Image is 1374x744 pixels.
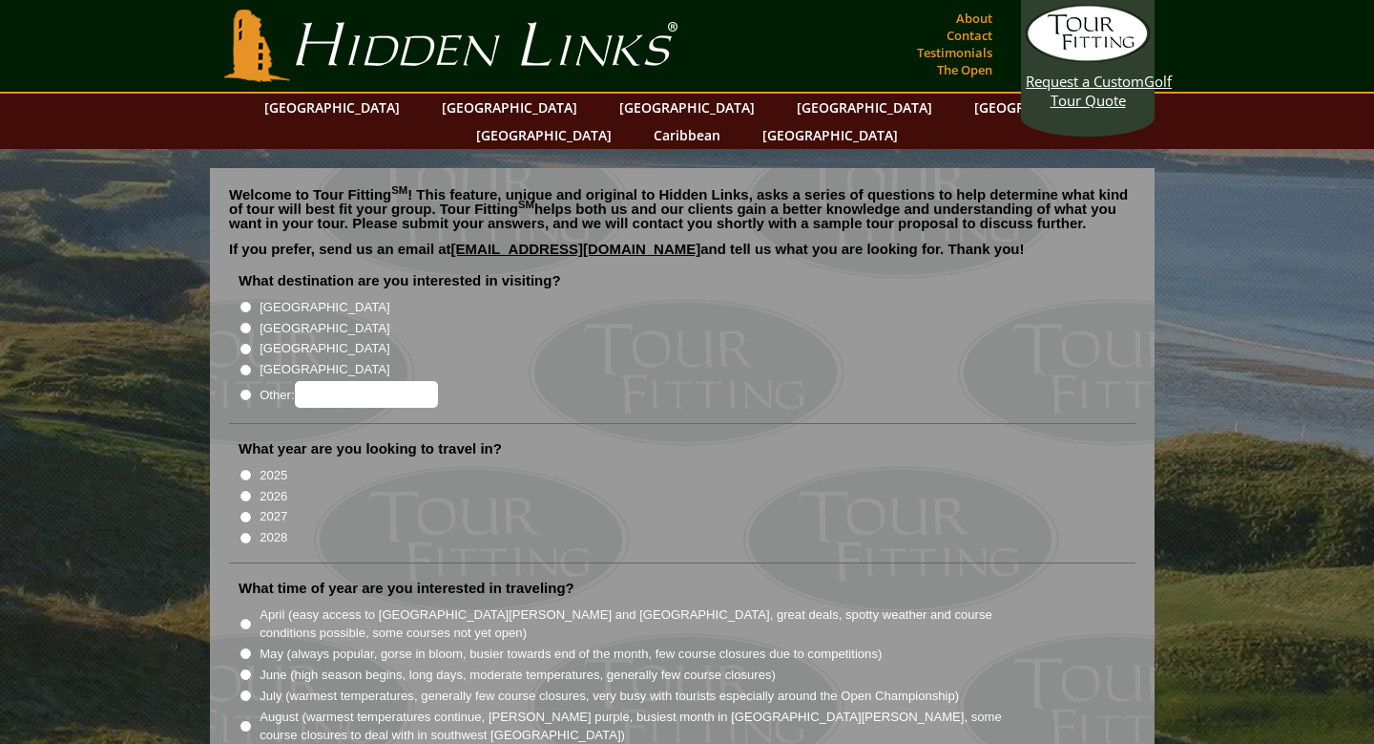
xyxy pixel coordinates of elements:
[1026,5,1150,110] a: Request a CustomGolf Tour Quote
[912,39,997,66] a: Testimonials
[229,242,1135,270] p: If you prefer, send us an email at and tell us what you are looking for. Thank you!
[932,56,997,83] a: The Open
[255,94,409,121] a: [GEOGRAPHIC_DATA]
[260,507,287,526] label: 2027
[260,298,389,317] label: [GEOGRAPHIC_DATA]
[942,22,997,49] a: Contact
[787,94,942,121] a: [GEOGRAPHIC_DATA]
[451,241,701,257] a: [EMAIL_ADDRESS][DOMAIN_NAME]
[644,121,730,149] a: Caribbean
[260,666,776,685] label: June (high season begins, long days, moderate temperatures, generally few course closures)
[1026,72,1144,91] span: Request a Custom
[391,184,407,196] sup: SM
[467,121,621,149] a: [GEOGRAPHIC_DATA]
[753,121,907,149] a: [GEOGRAPHIC_DATA]
[610,94,764,121] a: [GEOGRAPHIC_DATA]
[260,606,1027,643] label: April (easy access to [GEOGRAPHIC_DATA][PERSON_NAME] and [GEOGRAPHIC_DATA], great deals, spotty w...
[260,687,959,706] label: July (warmest temperatures, generally few course closures, very busy with tourists especially aro...
[951,5,997,32] a: About
[260,645,882,664] label: May (always popular, gorse in bloom, busier towards end of the month, few course closures due to ...
[295,381,438,408] input: Other:
[965,94,1119,121] a: [GEOGRAPHIC_DATA]
[239,439,502,458] label: What year are you looking to travel in?
[260,466,287,485] label: 2025
[239,271,561,290] label: What destination are you interested in visiting?
[260,487,287,506] label: 2026
[432,94,587,121] a: [GEOGRAPHIC_DATA]
[260,339,389,358] label: [GEOGRAPHIC_DATA]
[239,579,574,598] label: What time of year are you interested in traveling?
[518,199,534,210] sup: SM
[229,187,1135,230] p: Welcome to Tour Fitting ! This feature, unique and original to Hidden Links, asks a series of que...
[260,360,389,379] label: [GEOGRAPHIC_DATA]
[260,528,287,547] label: 2028
[260,319,389,338] label: [GEOGRAPHIC_DATA]
[260,381,437,408] label: Other:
